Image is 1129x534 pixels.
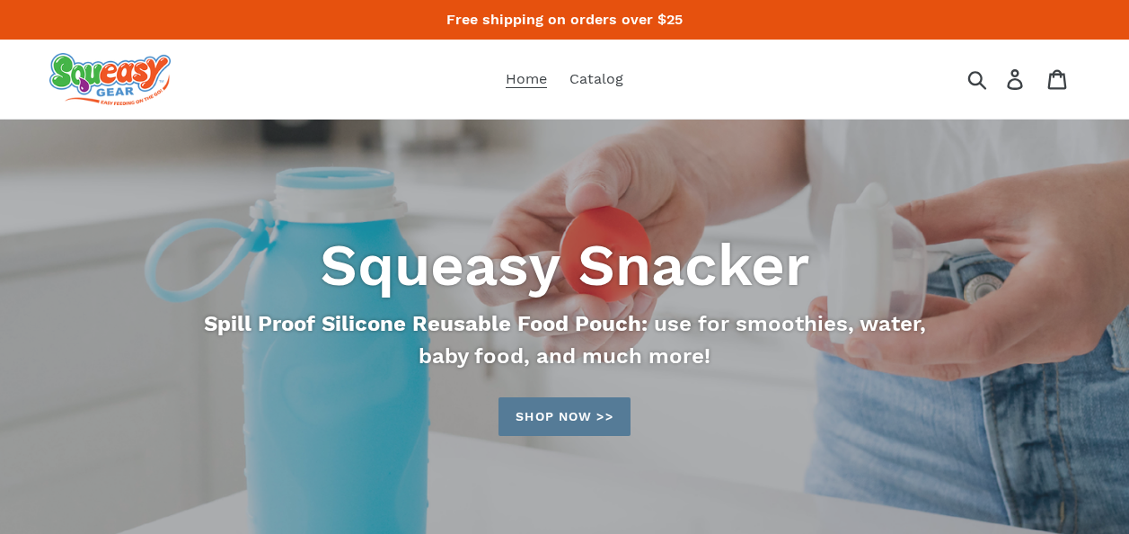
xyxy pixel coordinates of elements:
h2: Squeasy Snacker [75,230,1054,300]
p: use for smoothies, water, baby food, and much more! [198,307,932,372]
span: Home [506,70,547,88]
a: Shop now >>: Catalog [498,397,630,436]
img: squeasy gear snacker portable food pouch [49,53,171,105]
span: Catalog [569,70,623,88]
strong: Spill Proof Silicone Reusable Food Pouch: [204,311,648,336]
a: Home [497,66,556,93]
a: Catalog [560,66,632,93]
